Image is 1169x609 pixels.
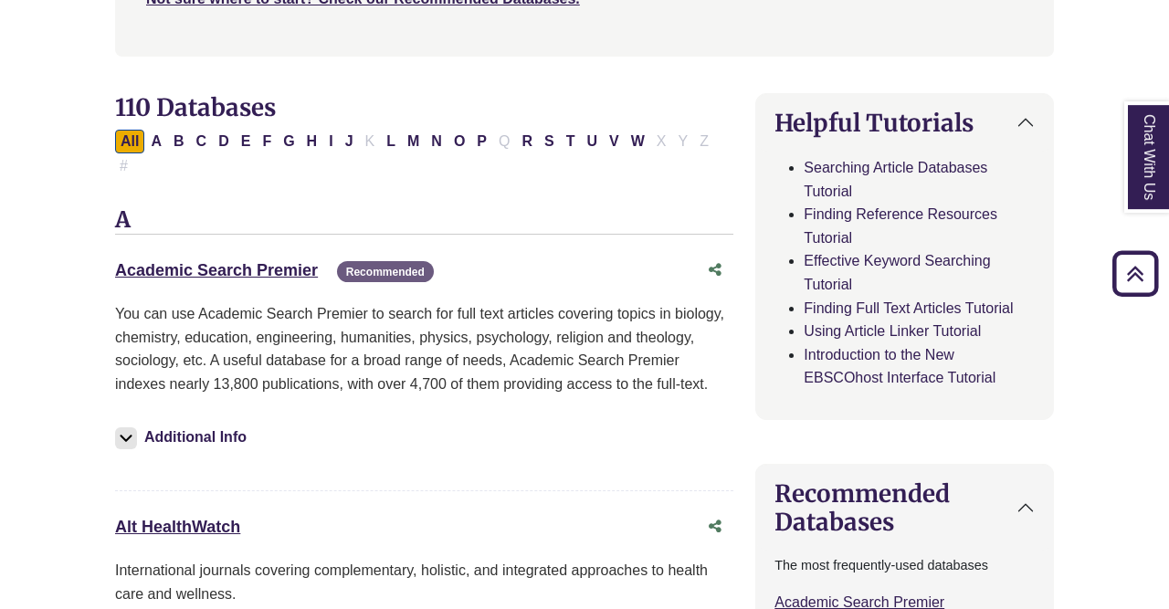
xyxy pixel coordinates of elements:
button: Filter Results H [301,130,323,153]
button: Filter Results L [381,130,401,153]
a: Finding Reference Resources Tutorial [804,206,997,246]
button: Filter Results B [168,130,190,153]
button: Filter Results E [236,130,257,153]
button: Share this database [697,509,733,544]
button: Filter Results R [516,130,538,153]
button: Filter Results A [145,130,167,153]
button: Filter Results J [340,130,359,153]
button: Filter Results M [402,130,425,153]
a: Effective Keyword Searching Tutorial [804,253,990,292]
button: Helpful Tutorials [756,94,1053,152]
button: Recommended Databases [756,465,1053,551]
a: Introduction to the New EBSCOhost Interface Tutorial [804,347,995,386]
button: Filter Results T [561,130,581,153]
button: Filter Results F [257,130,277,153]
div: Alpha-list to filter by first letter of database name [115,132,716,173]
p: International journals covering complementary, holistic, and integrated approaches to health care... [115,559,733,605]
a: Using Article Linker Tutorial [804,323,981,339]
button: Filter Results G [278,130,300,153]
span: Recommended [337,261,434,282]
button: Filter Results W [626,130,650,153]
button: Filter Results I [323,130,338,153]
p: The most frequently-used databases [774,555,1035,576]
button: Share this database [697,253,733,288]
span: 110 Databases [115,92,276,122]
button: Filter Results C [191,130,213,153]
button: Filter Results P [471,130,492,153]
button: Filter Results O [448,130,470,153]
button: Filter Results N [426,130,448,153]
button: Filter Results D [213,130,235,153]
button: All [115,130,144,153]
a: Searching Article Databases Tutorial [804,160,987,199]
button: Filter Results U [581,130,603,153]
button: Additional Info [115,425,252,450]
a: Finding Full Text Articles Tutorial [804,300,1013,316]
a: Alt HealthWatch [115,518,240,536]
a: Back to Top [1106,261,1164,286]
button: Filter Results S [539,130,560,153]
a: Academic Search Premier [115,261,318,279]
h3: A [115,207,733,235]
button: Filter Results V [604,130,625,153]
p: You can use Academic Search Premier to search for full text articles covering topics in biology, ... [115,302,733,395]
